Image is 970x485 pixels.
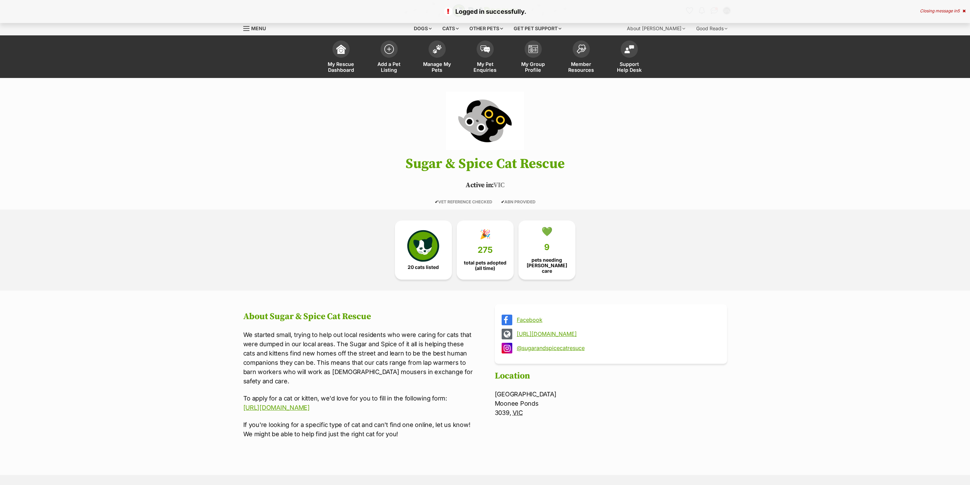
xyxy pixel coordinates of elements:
[365,37,413,78] a: Add a Pet Listing
[422,61,453,73] span: Manage My Pets
[465,22,508,35] div: Other pets
[622,22,690,35] div: About [PERSON_NAME]
[408,264,439,270] span: 20 cats listed
[446,92,524,150] img: Sugar & Spice Cat Rescue
[336,44,346,54] img: dashboard-icon-eb2f2d2d3e046f16d808141f083e7271f6b2e854fb5c12c21221c1fb7104beca.svg
[413,37,461,78] a: Manage My Pets
[495,391,557,398] span: [GEOGRAPHIC_DATA]
[317,37,365,78] a: My Rescue Dashboard
[243,420,476,439] p: If you're looking for a specific type of cat and can't find one online, let us know! We might be ...
[243,312,476,322] h2: About Sugar & Spice Cat Rescue
[541,226,552,237] div: 💚
[501,199,504,204] icon: ✔
[463,260,508,271] span: total pets adopted (all time)
[557,37,605,78] a: Member Resources
[566,61,597,73] span: Member Resources
[243,330,476,386] p: We started small, trying to help out local residents who were caring for cats that were dumped in...
[437,22,464,35] div: Cats
[605,37,653,78] a: Support Help Desk
[544,242,550,252] span: 9
[384,44,394,54] img: add-pet-listing-icon-0afa8454b4691262ce3f59096e99ab1cd57d4a30225e0717b998d2c9b9846f56.svg
[243,404,310,411] a: [URL][DOMAIN_NAME]
[509,22,566,35] div: Get pet support
[432,45,442,54] img: manage-my-pets-icon-02211641906a0b7f246fdf0571729dbe1e7629f14944591b6c1af311fb30b64b.svg
[528,45,538,53] img: group-profile-icon-3fa3cf56718a62981997c0bc7e787c4b2cf8bcc04b72c1350f741eb67cf2f40e.svg
[251,25,266,31] span: Menu
[509,37,557,78] a: My Group Profile
[243,394,476,412] p: To apply for a cat or kitten, we'd love for you to fill in the following form:
[374,61,405,73] span: Add a Pet Listing
[326,61,357,73] span: My Rescue Dashboard
[495,409,511,416] span: 3039,
[435,199,492,204] span: VET REFERENCE CHECKED
[691,22,732,35] div: Good Reads
[407,230,439,262] img: cat-icon-068c71abf8fe30c970a85cd354bc8e23425d12f6e8612795f06af48be43a487a.svg
[614,61,645,73] span: Support Help Desk
[495,400,539,407] span: Moonee Ponds
[435,199,438,204] icon: ✔
[457,221,514,280] a: 🎉 275 total pets adopted (all time)
[517,317,717,323] a: Facebook
[501,199,536,204] span: ABN PROVIDED
[461,37,509,78] a: My Pet Enquiries
[243,22,271,34] a: Menu
[624,45,634,53] img: help-desk-icon-fdf02630f3aa405de69fd3d07c3f3aa587a6932b1a1747fa1d2bba05be0121f9.svg
[395,221,452,280] a: 20 cats listed
[517,345,717,351] a: @sugarandspicecatresuce
[470,61,501,73] span: My Pet Enquiries
[466,181,493,190] span: Active in:
[480,45,490,53] img: pet-enquiries-icon-7e3ad2cf08bfb03b45e93fb7055b45f3efa6380592205ae92323e6603595dc1f.svg
[495,371,727,381] h2: Location
[576,44,586,54] img: member-resources-icon-8e73f808a243e03378d46382f2149f9095a855e16c252ad45f914b54edf8863c.svg
[478,245,493,255] span: 275
[480,229,491,239] div: 🎉
[233,180,737,191] p: VIC
[517,331,717,337] a: [URL][DOMAIN_NAME]
[518,221,575,280] a: 💚 9 pets needing [PERSON_NAME] care
[233,156,737,171] h1: Sugar & Spice Cat Rescue
[513,409,523,416] abbr: Victoria
[409,22,436,35] div: Dogs
[518,61,549,73] span: My Group Profile
[524,257,570,274] span: pets needing [PERSON_NAME] care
